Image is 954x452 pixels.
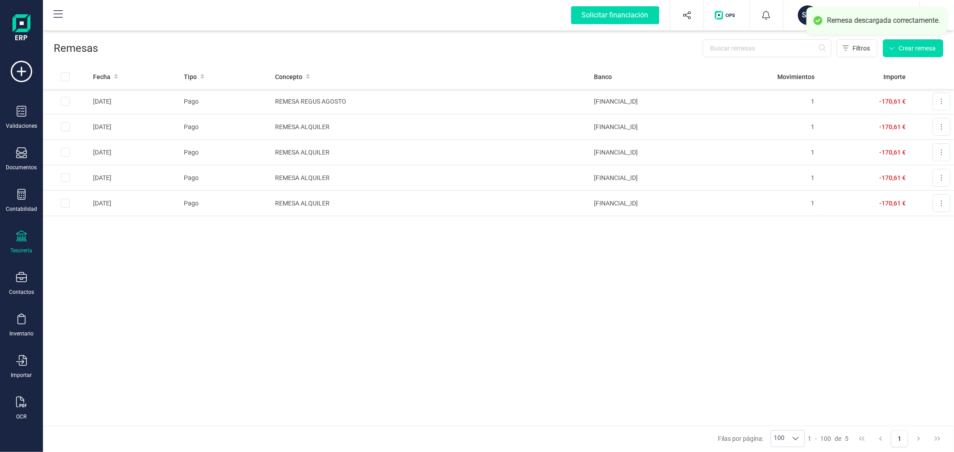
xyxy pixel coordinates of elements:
div: Documentos [6,164,37,171]
span: Concepto [275,72,302,81]
div: Inventario [9,330,34,337]
button: Logo de OPS [709,1,744,29]
span: 100 [771,431,787,447]
div: Filas por página: [718,430,805,447]
td: [FINANCIAL_ID] [590,165,727,191]
span: 100 [821,434,831,443]
td: REMESA ALQUILER [271,114,590,140]
span: Banco [594,72,612,81]
td: REMESA ALQUILER [271,140,590,165]
span: Pago [184,98,199,105]
span: Pago [184,123,199,130]
div: Solicitar financiación [571,6,659,24]
span: Pago [184,149,199,156]
button: Filtros [837,39,878,57]
td: [DATE] [89,140,181,165]
td: 1 [727,89,818,114]
div: Contactos [9,289,34,296]
div: - [808,434,849,443]
td: [FINANCIAL_ID] [590,89,727,114]
td: [FINANCIAL_ID] [590,191,727,216]
div: Remesa descargada correctamente. [827,16,940,25]
span: Crear remesa [899,44,936,53]
div: Contabilidad [6,205,37,213]
div: Tesorería [11,247,33,254]
button: Last Page [929,430,946,447]
td: 1 [727,140,818,165]
span: Tipo [184,72,197,81]
span: -170,61 € [879,123,906,130]
span: Fecha [93,72,110,81]
div: SM [798,5,818,25]
button: Previous Page [872,430,889,447]
p: Remesas [54,41,98,55]
span: 5 [845,434,849,443]
button: First Page [853,430,870,447]
div: Row Selected 051f2b02-c77d-4511-a806-31497a5a1827 [61,122,70,131]
td: 1 [727,114,818,140]
td: REMESA ALQUILER [271,165,590,191]
span: Importe [883,72,906,81]
div: Row Selected 4975d42b-b15b-493e-9113-f0f1ab7311a3 [61,173,70,182]
td: REMESA REGUS AGOSTO [271,89,590,114]
td: [DATE] [89,89,181,114]
div: Row Selected 1d1038b2-74c1-47f0-b6c9-e287038a836c [61,97,70,106]
span: de [835,434,842,443]
div: Importar [11,372,32,379]
span: -170,61 € [879,174,906,181]
td: [DATE] [89,114,181,140]
div: Row Selected 4ed66fc5-494f-4d97-ab9f-f91a8f12b710 [61,148,70,157]
td: [DATE] [89,191,181,216]
button: Solicitar financiación [560,1,670,29]
span: Pago [184,200,199,207]
div: Row Selected 8cef532f-797b-41ed-879b-3dca19e542a8 [61,199,70,208]
button: Crear remesa [883,39,943,57]
td: REMESA ALQUILER [271,191,590,216]
img: Logo de OPS [715,11,738,20]
span: Filtros [852,44,870,53]
span: Pago [184,174,199,181]
button: SMSMART FINANCE COMPANY SL[PERSON_NAME] MARCH [PERSON_NAME] [794,1,909,29]
span: Movimientos [777,72,814,81]
div: All items unselected [61,72,70,81]
td: [DATE] [89,165,181,191]
span: -170,61 € [879,98,906,105]
img: Logo Finanedi [13,14,30,43]
span: -170,61 € [879,149,906,156]
td: [FINANCIAL_ID] [590,140,727,165]
button: Page 1 [891,430,908,447]
div: Validaciones [6,122,37,130]
div: OCR [17,413,27,420]
span: 1 [808,434,812,443]
span: -170,61 € [879,200,906,207]
td: [FINANCIAL_ID] [590,114,727,140]
td: 1 [727,165,818,191]
input: Buscar remesas [703,39,831,57]
button: Next Page [910,430,927,447]
td: 1 [727,191,818,216]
